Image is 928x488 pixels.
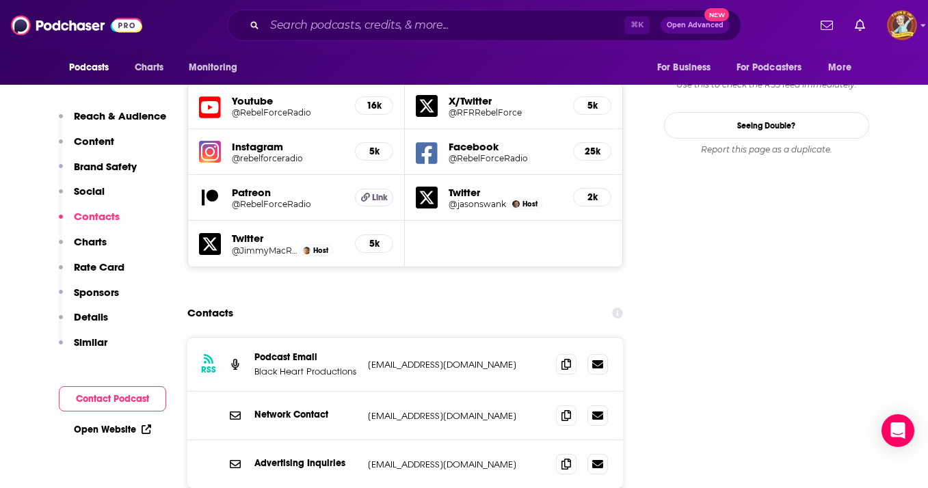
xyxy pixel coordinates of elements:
p: Similar [74,336,107,349]
p: Charts [74,235,107,248]
h5: 5k [367,146,382,157]
div: Open Intercom Messenger [881,414,914,447]
span: New [704,8,729,21]
p: Content [74,135,114,148]
p: Rate Card [74,260,124,273]
a: @RebelForceRadio [449,153,562,163]
a: Open Website [74,424,151,435]
h3: RSS [201,364,216,375]
p: Social [74,185,105,198]
a: @JimmyMacRadio [232,245,297,256]
button: Social [59,185,105,210]
div: Report this page as a duplicate. [664,144,869,155]
a: Show notifications dropdown [815,14,838,37]
h5: Youtube [232,94,345,107]
a: Seeing Double? [664,112,869,139]
p: Black Heart Productions [254,366,357,377]
span: For Business [657,58,711,77]
button: open menu [59,55,127,81]
div: Search podcasts, credits, & more... [227,10,741,41]
span: Charts [135,58,164,77]
span: Logged in as JimCummingspod [887,10,917,40]
span: Podcasts [69,58,109,77]
span: Link [372,192,388,203]
h2: Contacts [187,300,233,326]
button: Brand Safety [59,160,137,185]
h5: Twitter [232,232,345,245]
button: Similar [59,336,107,361]
button: Contacts [59,210,120,235]
span: Monitoring [189,58,237,77]
button: open menu [179,55,255,81]
p: [EMAIL_ADDRESS][DOMAIN_NAME] [368,459,546,470]
a: @RebelForceRadio [232,199,345,209]
span: For Podcasters [737,58,802,77]
p: Brand Safety [74,160,137,173]
button: Reach & Audience [59,109,166,135]
img: Jimmy Mac [303,247,310,254]
h5: Facebook [449,140,562,153]
h5: 5k [585,100,600,111]
button: Content [59,135,114,160]
a: @RFRRebelForce [449,107,562,118]
p: Reach & Audience [74,109,166,122]
a: @rebelforceradio [232,153,345,163]
button: Details [59,310,108,336]
span: More [828,58,851,77]
img: User Profile [887,10,917,40]
button: Contact Podcast [59,386,166,411]
a: @RebelForceRadio [232,107,345,118]
p: Podcast Email [254,351,357,363]
a: Link [355,189,393,206]
img: iconImage [199,141,221,163]
h5: 2k [585,191,600,203]
button: Rate Card [59,260,124,286]
p: [EMAIL_ADDRESS][DOMAIN_NAME] [368,410,546,422]
p: [EMAIL_ADDRESS][DOMAIN_NAME] [368,359,546,370]
button: open menu [648,55,728,81]
h5: 5k [367,238,382,249]
span: Open Advanced [667,22,724,29]
h5: 16k [367,100,382,111]
h5: Twitter [449,186,562,199]
h5: Instagram [232,140,345,153]
span: Host [522,200,538,208]
a: Show notifications dropdown [849,14,871,37]
p: Sponsors [74,286,119,299]
span: Host [313,246,328,255]
h5: X/Twitter [449,94,562,107]
p: Advertising Inquiries [254,457,357,469]
p: Network Contact [254,409,357,420]
button: Sponsors [59,286,119,311]
span: ⌘ K [624,16,650,34]
button: Open AdvancedNew [661,17,730,33]
img: Podchaser - Follow, Share and Rate Podcasts [11,12,142,38]
h5: Patreon [232,186,345,199]
button: Charts [59,235,107,260]
a: Charts [126,55,172,81]
button: open menu [728,55,822,81]
button: open menu [819,55,869,81]
button: Show profile menu [887,10,917,40]
p: Contacts [74,210,120,223]
img: Jason Swank [512,200,520,208]
input: Search podcasts, credits, & more... [265,14,624,36]
h5: 25k [585,146,600,157]
a: @jasonswank [449,199,506,209]
p: Details [74,310,108,323]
